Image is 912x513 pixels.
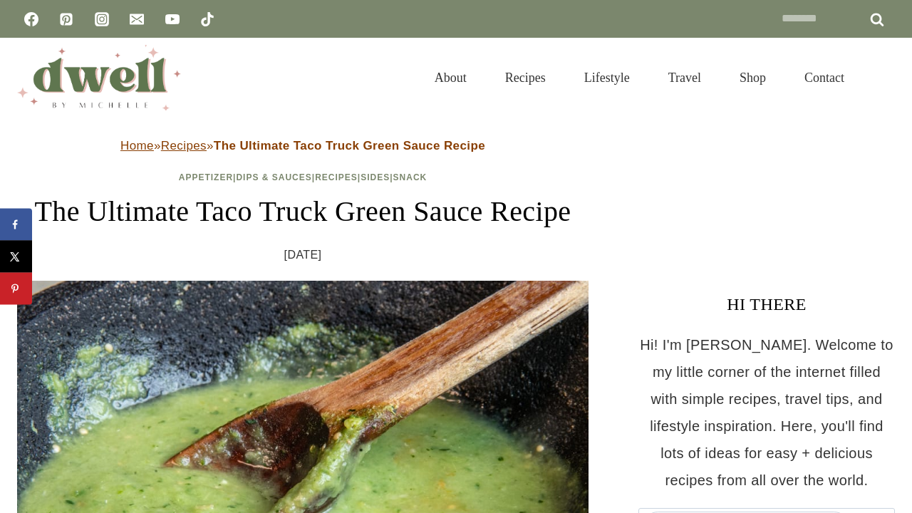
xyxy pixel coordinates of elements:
a: TikTok [193,5,222,33]
a: Instagram [88,5,116,33]
a: Recipes [161,139,207,152]
a: Dips & Sauces [236,172,311,182]
a: Recipes [315,172,358,182]
span: » » [120,139,485,152]
button: View Search Form [871,66,895,90]
a: Shop [720,53,785,103]
a: Contact [785,53,864,103]
a: Lifestyle [565,53,649,103]
time: [DATE] [284,244,322,266]
a: Home [120,139,154,152]
a: Recipes [486,53,565,103]
span: | | | | [179,172,427,182]
h3: HI THERE [638,291,895,317]
strong: The Ultimate Taco Truck Green Sauce Recipe [214,139,485,152]
a: Email [123,5,151,33]
a: Travel [649,53,720,103]
a: YouTube [158,5,187,33]
a: Facebook [17,5,46,33]
a: Snack [393,172,427,182]
img: DWELL by michelle [17,45,181,110]
nav: Primary Navigation [415,53,864,103]
a: Appetizer [179,172,233,182]
a: About [415,53,486,103]
a: Sides [361,172,390,182]
h1: The Ultimate Taco Truck Green Sauce Recipe [17,190,589,233]
a: Pinterest [52,5,81,33]
p: Hi! I'm [PERSON_NAME]. Welcome to my little corner of the internet filled with simple recipes, tr... [638,331,895,494]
